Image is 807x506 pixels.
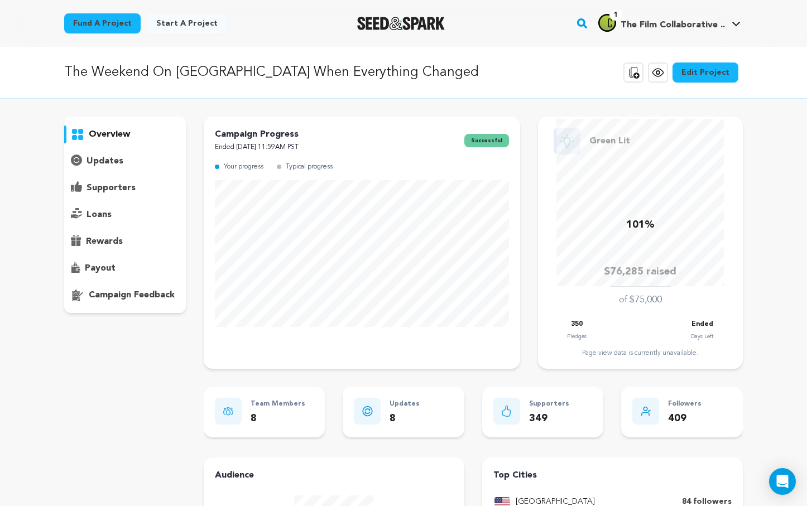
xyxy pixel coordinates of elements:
[598,14,725,32] div: The Film Collaborative ..'s Profile
[286,161,333,174] p: Typical progress
[390,398,420,411] p: Updates
[87,181,136,195] p: supporters
[619,293,662,307] p: of $75,000
[626,217,655,233] p: 101%
[215,469,453,482] h4: Audience
[87,208,112,221] p: loans
[85,262,116,275] p: payout
[64,286,186,304] button: campaign feedback
[64,233,186,250] button: rewards
[672,62,738,83] a: Edit Project
[567,331,587,342] p: Pledges
[668,411,702,427] p: 409
[215,141,299,154] p: Ended [DATE] 11:59AM PST
[390,411,420,427] p: 8
[571,318,583,331] p: 350
[596,12,743,35] span: The Film Collaborative ..'s Profile
[621,21,725,30] span: The Film Collaborative ..
[609,9,622,21] span: 1
[529,411,569,427] p: 349
[89,128,130,141] p: overview
[87,155,123,168] p: updates
[224,161,263,174] p: Your progress
[86,235,123,248] p: rewards
[64,13,141,33] a: Fund a project
[668,398,702,411] p: Followers
[464,134,509,147] span: successful
[357,17,445,30] img: Seed&Spark Logo Dark Mode
[598,14,616,32] img: C%20logo.jpg
[769,468,796,495] div: Open Intercom Messenger
[147,13,227,33] a: Start a project
[64,179,186,197] button: supporters
[549,349,732,358] div: Page view data is currently unavailable.
[64,126,186,143] button: overview
[215,128,299,141] p: Campaign Progress
[493,469,732,482] h4: Top Cities
[64,62,479,83] p: The Weekend On [GEOGRAPHIC_DATA] When Everything Changed
[64,206,186,224] button: loans
[691,318,713,331] p: Ended
[64,259,186,277] button: payout
[251,411,305,427] p: 8
[529,398,569,411] p: Supporters
[89,288,175,302] p: campaign feedback
[691,331,713,342] p: Days Left
[357,17,445,30] a: Seed&Spark Homepage
[251,398,305,411] p: Team Members
[596,12,743,32] a: The Film Collaborative ..'s Profile
[64,152,186,170] button: updates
